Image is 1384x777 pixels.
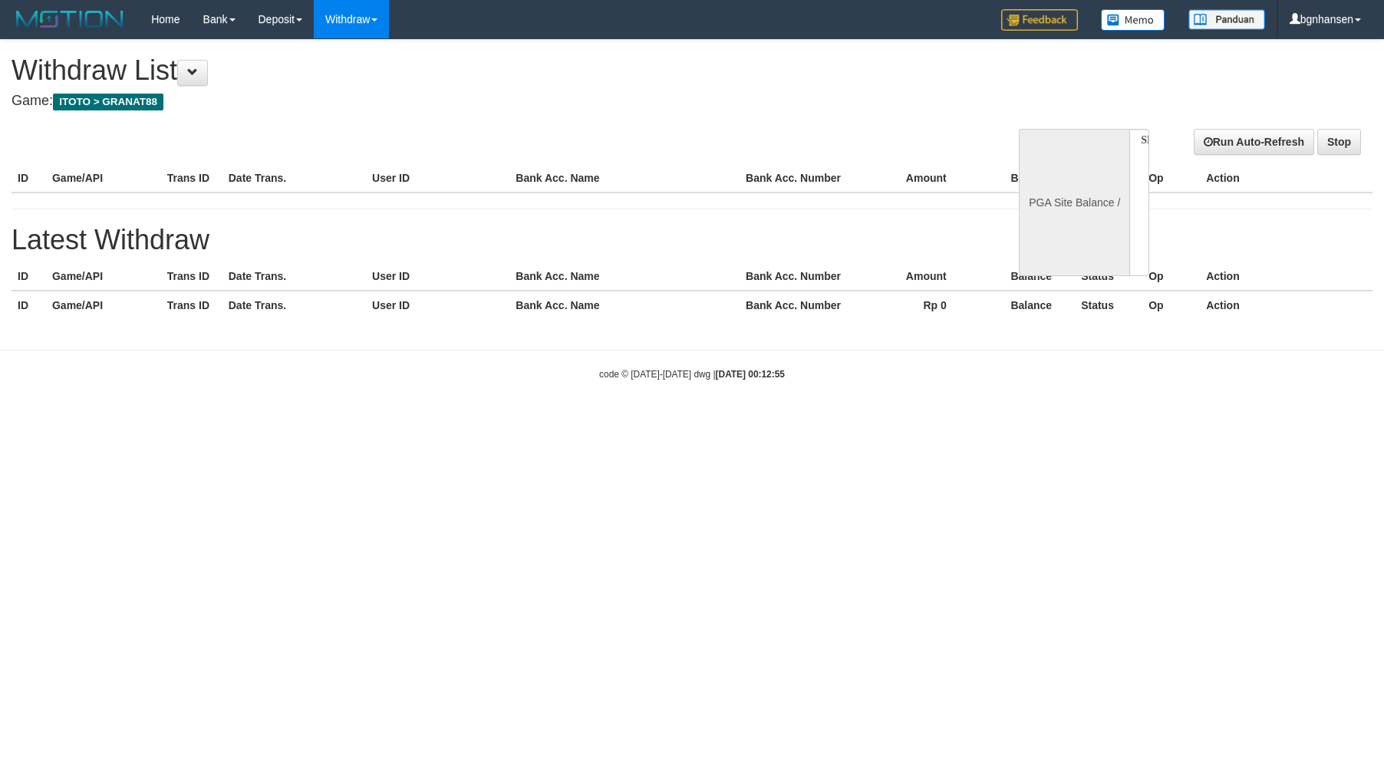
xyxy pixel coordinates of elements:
[366,262,509,291] th: User ID
[740,291,855,319] th: Bank Acc. Number
[1019,129,1129,276] div: PGA Site Balance /
[12,291,46,319] th: ID
[366,291,509,319] th: User ID
[222,291,366,319] th: Date Trans.
[53,94,163,110] span: ITOTO > GRANAT88
[1188,9,1265,30] img: panduan.png
[1200,262,1372,291] th: Action
[1075,262,1142,291] th: Status
[1200,291,1372,319] th: Action
[366,164,509,193] th: User ID
[716,369,785,380] strong: [DATE] 00:12:55
[46,164,161,193] th: Game/API
[740,262,855,291] th: Bank Acc. Number
[509,262,740,291] th: Bank Acc. Name
[970,262,1075,291] th: Balance
[1101,9,1165,31] img: Button%20Memo.svg
[12,262,46,291] th: ID
[1001,9,1078,31] img: Feedback.jpg
[12,164,46,193] th: ID
[222,262,366,291] th: Date Trans.
[855,164,970,193] th: Amount
[509,164,740,193] th: Bank Acc. Name
[161,164,222,193] th: Trans ID
[1142,262,1200,291] th: Op
[1142,164,1200,193] th: Op
[740,164,855,193] th: Bank Acc. Number
[855,262,970,291] th: Amount
[46,291,161,319] th: Game/API
[1317,129,1361,155] a: Stop
[1200,164,1372,193] th: Action
[855,291,970,319] th: Rp 0
[46,262,161,291] th: Game/API
[970,291,1075,319] th: Balance
[509,291,740,319] th: Bank Acc. Name
[1075,291,1142,319] th: Status
[12,225,1372,255] h1: Latest Withdraw
[161,262,222,291] th: Trans ID
[1194,129,1314,155] a: Run Auto-Refresh
[12,8,128,31] img: MOTION_logo.png
[1142,291,1200,319] th: Op
[12,55,908,86] h1: Withdraw List
[599,369,785,380] small: code © [DATE]-[DATE] dwg |
[12,94,908,109] h4: Game:
[161,291,222,319] th: Trans ID
[970,164,1075,193] th: Balance
[222,164,366,193] th: Date Trans.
